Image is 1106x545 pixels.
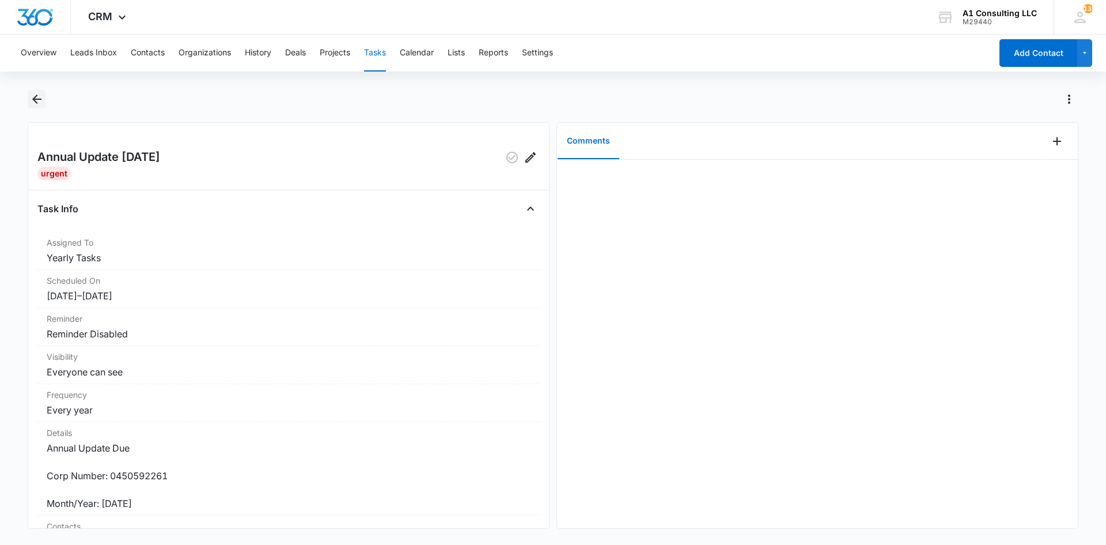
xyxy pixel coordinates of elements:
[1048,132,1066,151] button: Add Comment
[521,148,540,167] button: Edit
[37,232,540,270] div: Assigned ToYearly Tasks
[47,275,531,287] dt: Scheduled On
[963,18,1037,26] div: account id
[37,202,78,216] h4: Task Info
[448,35,465,72] button: Lists
[37,270,540,308] div: Scheduled On[DATE]–[DATE]
[37,167,71,181] div: Urgent
[47,389,531,401] dt: Frequency
[1060,90,1078,108] button: Actions
[47,365,531,379] dd: Everyone can see
[47,313,531,325] dt: Reminder
[47,427,531,439] dt: Details
[47,289,531,303] dd: [DATE] – [DATE]
[47,403,531,417] dd: Every year
[963,9,1037,18] div: account name
[37,308,540,346] div: ReminderReminder Disabled
[522,35,553,72] button: Settings
[28,90,46,108] button: Back
[558,123,619,159] button: Comments
[47,327,531,341] dd: Reminder Disabled
[245,35,271,72] button: History
[47,351,531,363] dt: Visibility
[364,35,386,72] button: Tasks
[1084,4,1093,13] span: 139
[37,422,540,516] div: DetailsAnnual Update Due Corp Number: 0450592261 Month/Year: [DATE]
[999,39,1077,67] button: Add Contact
[285,35,306,72] button: Deals
[37,148,160,167] h2: Annual Update [DATE]
[479,35,508,72] button: Reports
[1084,4,1093,13] div: notifications count
[320,35,350,72] button: Projects
[70,35,117,72] button: Leads Inbox
[37,384,540,422] div: FrequencyEvery year
[47,251,531,265] dd: Yearly Tasks
[47,520,531,532] dt: Contacts
[21,35,56,72] button: Overview
[521,200,540,218] button: Close
[400,35,434,72] button: Calendar
[131,35,165,72] button: Contacts
[37,346,540,384] div: VisibilityEveryone can see
[47,236,531,249] dt: Assigned To
[88,10,112,22] span: CRM
[47,441,531,510] dd: Annual Update Due Corp Number: 0450592261 Month/Year: [DATE]
[179,35,231,72] button: Organizations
